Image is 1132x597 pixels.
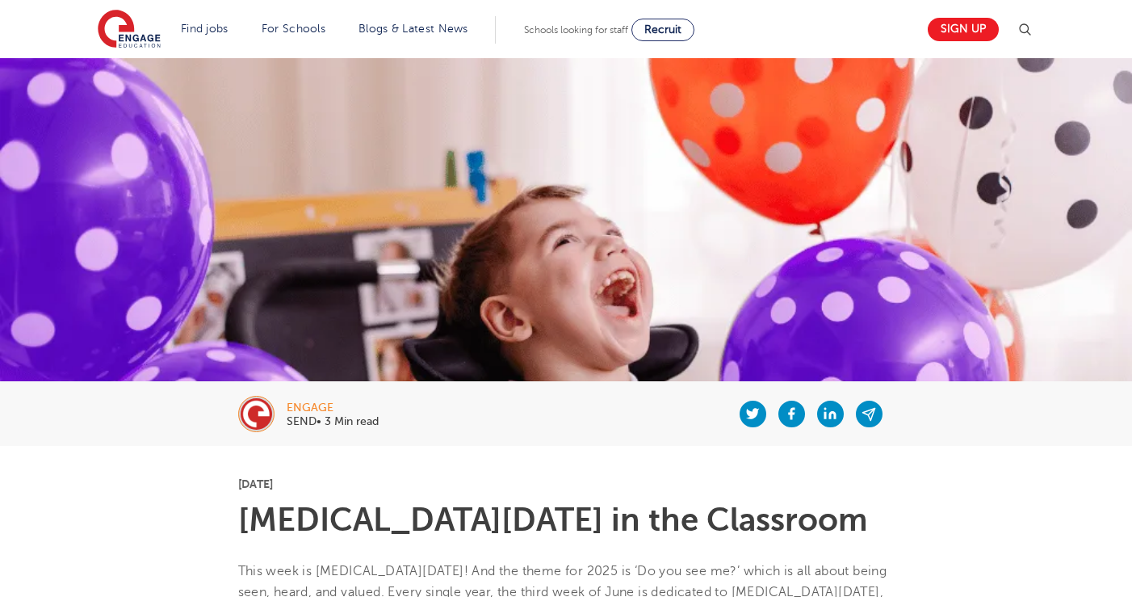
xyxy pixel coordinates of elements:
[181,23,228,35] a: Find jobs
[238,504,895,536] h1: [MEDICAL_DATA][DATE] in the Classroom
[262,23,325,35] a: For Schools
[238,478,895,490] p: [DATE]
[644,23,681,36] span: Recruit
[98,10,161,50] img: Engage Education
[524,24,628,36] span: Schools looking for staff
[287,402,379,414] div: engage
[358,23,468,35] a: Blogs & Latest News
[928,18,999,41] a: Sign up
[631,19,694,41] a: Recruit
[287,416,379,427] p: SEND• 3 Min read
